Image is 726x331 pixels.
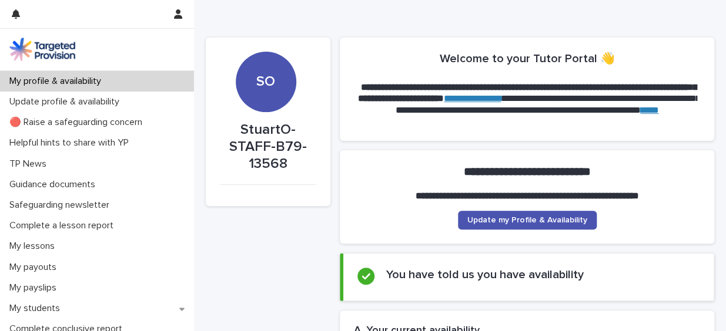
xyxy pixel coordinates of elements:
p: 🔴 Raise a safeguarding concern [5,117,152,128]
div: SO [236,13,296,90]
p: Update profile & availability [5,96,129,107]
span: Update my Profile & Availability [467,216,587,224]
p: Complete a lesson report [5,220,123,231]
p: Safeguarding newsletter [5,200,119,211]
p: StuartO-STAFF-B79-13568 [220,121,316,172]
img: M5nRWzHhSzIhMunXDL62 [9,38,75,61]
h2: Welcome to your Tutor Portal 👋 [440,52,615,66]
p: My lessons [5,241,64,252]
p: My profile & availability [5,76,111,87]
p: TP News [5,158,56,170]
p: My students [5,303,69,314]
a: Update my Profile & Availability [458,211,597,229]
p: My payslips [5,282,66,293]
p: My payouts [5,262,66,273]
h2: You have told us you have availability [386,268,584,282]
p: Helpful hints to share with YP [5,137,138,148]
p: Guidance documents [5,179,105,190]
